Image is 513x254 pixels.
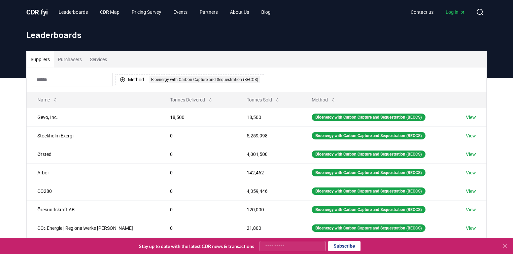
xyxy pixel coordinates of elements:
div: Bioenergy with Carbon Capture and Sequestration (BECCS) [312,169,425,176]
a: Log in [440,6,471,18]
button: Tonnes Delivered [165,93,218,107]
a: Events [168,6,193,18]
h1: Leaderboards [26,30,487,40]
div: Bioenergy with Carbon Capture and Sequestration (BECCS) [149,76,260,83]
a: View [466,169,476,176]
td: CO₂ Energie | Regionalwerke [PERSON_NAME] [27,219,159,237]
a: View [466,188,476,195]
td: Öresundskraft AB [27,200,159,219]
button: MethodBioenergy with Carbon Capture and Sequestration (BECCS) [115,74,264,85]
td: 4,359,446 [236,182,301,200]
td: 120,000 [236,200,301,219]
td: 0 [159,219,236,237]
div: Bioenergy with Carbon Capture and Sequestration (BECCS) [312,114,425,121]
div: Bioenergy with Carbon Capture and Sequestration (BECCS) [312,224,425,232]
td: 21,800 [236,219,301,237]
td: Stockholm Exergi [27,126,159,145]
td: 0 [159,145,236,163]
td: 0 [159,182,236,200]
a: View [466,114,476,121]
td: Gevo, Inc. [27,108,159,126]
td: 5,259,998 [236,126,301,145]
a: About Us [225,6,254,18]
button: Tonnes Sold [241,93,285,107]
td: 18,500 [159,108,236,126]
nav: Main [405,6,471,18]
nav: Main [53,6,276,18]
a: Pricing Survey [126,6,167,18]
a: Partners [194,6,223,18]
a: Leaderboards [53,6,93,18]
span: Log in [446,9,465,15]
td: 0 [159,200,236,219]
a: View [466,151,476,158]
div: Bioenergy with Carbon Capture and Sequestration (BECCS) [312,187,425,195]
a: CDR.fyi [26,7,48,17]
a: View [466,132,476,139]
td: CO280 [27,182,159,200]
button: Services [86,51,111,68]
td: 0 [159,126,236,145]
button: Method [306,93,341,107]
td: 142,462 [236,163,301,182]
a: Blog [256,6,276,18]
div: Bioenergy with Carbon Capture and Sequestration (BECCS) [312,206,425,213]
td: Ørsted [27,145,159,163]
a: Contact us [405,6,439,18]
div: Bioenergy with Carbon Capture and Sequestration (BECCS) [312,132,425,139]
a: View [466,206,476,213]
td: Arbor [27,163,159,182]
button: Purchasers [54,51,86,68]
button: Name [32,93,63,107]
td: 4,001,500 [236,145,301,163]
a: CDR Map [95,6,125,18]
button: Suppliers [27,51,54,68]
div: Bioenergy with Carbon Capture and Sequestration (BECCS) [312,151,425,158]
span: . [39,8,41,16]
a: View [466,225,476,231]
td: 0 [159,163,236,182]
span: CDR fyi [26,8,48,16]
td: 18,500 [236,108,301,126]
